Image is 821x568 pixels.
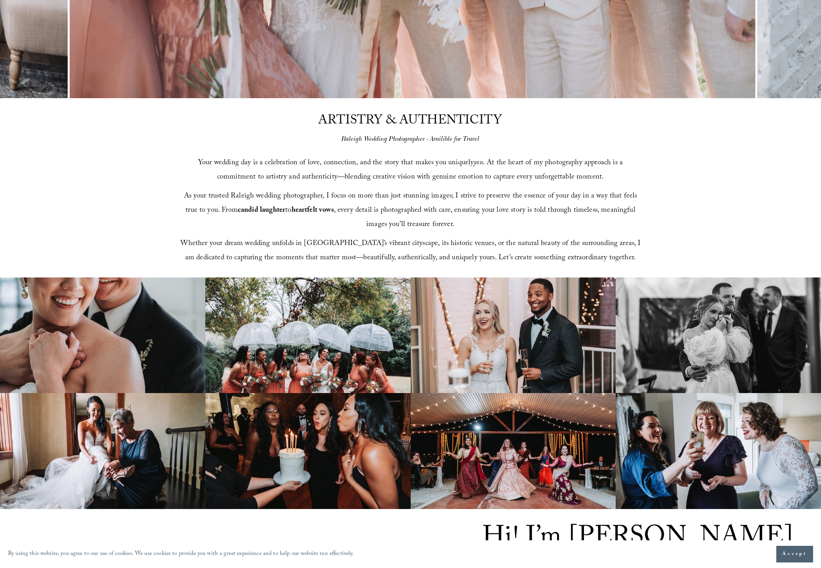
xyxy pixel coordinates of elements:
span: Whether your dream wedding unfolds in [GEOGRAPHIC_DATA]’s vibrant cityscape, its historic venues,... [180,238,643,264]
img: Bride and groom smiling and holding champagne glasses at a wedding reception, with decorative lig... [411,277,616,393]
span: ARTISTRY & AUTHENTICITY [318,111,502,132]
span: Hi! I’m [PERSON_NAME] [482,517,793,562]
span: Accept [782,550,807,558]
p: By using this website, you agree to our use of cookies. We use cookies to provide you with a grea... [8,549,354,560]
strong: candid laughter [238,205,285,217]
strong: heartfelt vows [292,205,334,217]
span: As your trusted Raleigh wedding photographer, I focus on more than just stunning images; I strive... [184,190,639,231]
span: Your wedding day is a celebration of love, connection, and the story that makes you uniquely . At... [198,157,625,184]
img: Bride and bridesmaids holding clear umbrellas and bouquets, wearing peach dresses, laughing toget... [205,277,411,393]
img: Three women in black dresses blowing out candles on a cake at a party. [205,393,411,509]
button: Accept [776,546,813,562]
img: A group of women in colorful traditional Indian attire dancing under a decorated canopy with stri... [411,393,616,509]
img: Bride in wedding dress wiping tears, embraced by groom, with guests in background during a weddin... [616,277,821,393]
em: Raleigh Wedding Photographer - Availible for Travel [341,135,480,143]
em: you [474,157,483,169]
img: Three women in a room smiling and looking at a smartphone. One woman is wearing a white lace dress. [616,393,821,509]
